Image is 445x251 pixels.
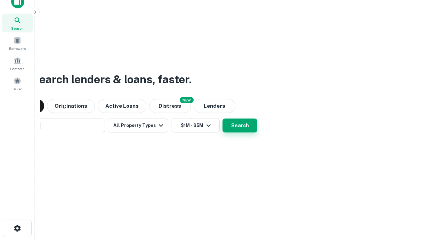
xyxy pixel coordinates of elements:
span: Search [11,25,24,31]
button: $1M - $5M [171,119,220,132]
button: Active Loans [98,99,146,113]
div: NEW [180,97,194,103]
button: Originations [47,99,95,113]
a: Search [2,14,33,32]
button: Search distressed loans with lien and other non-mortgage details. [149,99,191,113]
span: Contacts [10,66,24,71]
span: Saved [13,86,23,92]
button: Search [222,119,257,132]
button: Lenders [194,99,235,113]
span: Borrowers [9,46,26,51]
a: Contacts [2,54,33,73]
iframe: Chat Widget [410,195,445,229]
a: Saved [2,74,33,93]
a: Borrowers [2,34,33,53]
h3: Search lenders & loans, faster. [32,71,192,88]
button: All Property Types [108,119,168,132]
